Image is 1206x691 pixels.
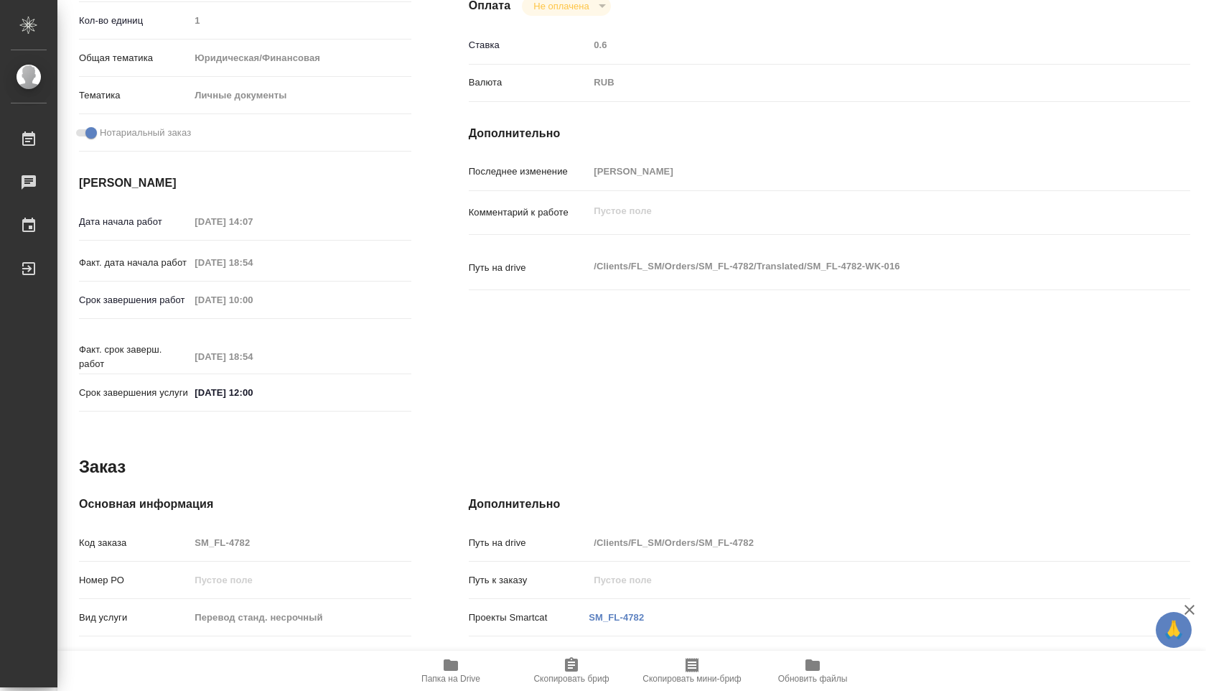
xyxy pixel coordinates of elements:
button: Скопировать бриф [511,651,632,691]
p: Вид услуги [79,611,190,625]
input: Пустое поле [589,570,1130,590]
h2: Заказ [79,455,126,478]
button: Обновить файлы [752,651,873,691]
span: Обновить файлы [778,674,848,684]
button: Папка на Drive [391,651,511,691]
p: Путь на drive [469,261,589,275]
span: Папка на Drive [421,674,480,684]
input: Пустое поле [190,252,315,273]
input: Пустое поле [190,532,411,553]
p: Общая тематика [79,51,190,65]
p: Комментарий к работе [469,205,589,220]
input: Пустое поле [190,570,411,590]
input: Пустое поле [190,289,315,310]
textarea: [PERSON_NAME] [589,646,1130,671]
p: Факт. дата начала работ [79,256,190,270]
input: ✎ Введи что-нибудь [190,382,315,403]
p: Тематика [79,88,190,103]
h4: Дополнительно [469,125,1190,142]
p: Номер РО [79,573,190,588]
input: Пустое поле [190,607,411,628]
p: Срок завершения услуги [79,386,190,400]
p: Код заказа [79,536,190,550]
p: Кол-во единиц [79,14,190,28]
span: Скопировать бриф [533,674,609,684]
button: Скопировать мини-бриф [632,651,752,691]
input: Пустое поле [190,644,411,665]
input: Пустое поле [589,161,1130,182]
h4: Основная информация [79,496,411,513]
p: Путь на drive [469,536,589,550]
p: Проекты Smartcat [469,611,589,625]
p: Валюта [469,75,589,90]
h4: [PERSON_NAME] [79,175,411,192]
input: Пустое поле [589,34,1130,55]
input: Пустое поле [589,532,1130,553]
div: RUB [589,70,1130,95]
p: Срок завершения работ [79,293,190,307]
p: Дата начала работ [79,215,190,229]
input: Пустое поле [190,211,315,232]
input: Пустое поле [190,10,411,31]
div: Юридическая/Финансовая [190,46,411,70]
input: Пустое поле [190,346,315,367]
button: 🙏 [1156,612,1192,648]
p: Этапы услуги [79,648,190,662]
span: Нотариальный заказ [100,126,191,140]
p: Факт. срок заверш. работ [79,343,190,371]
h4: Дополнительно [469,496,1190,513]
p: Последнее изменение [469,164,589,179]
textarea: /Clients/FL_SM/Orders/SM_FL-4782/Translated/SM_FL-4782-WK-016 [589,254,1130,279]
p: Ставка [469,38,589,52]
p: Путь к заказу [469,573,589,588]
a: SM_FL-4782 [589,612,644,623]
span: 🙏 [1161,615,1186,645]
span: Скопировать мини-бриф [642,674,741,684]
div: Личные документы [190,83,411,108]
